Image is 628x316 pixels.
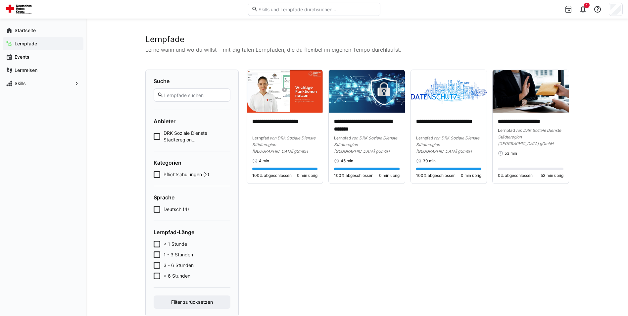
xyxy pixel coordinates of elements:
span: 53 min übrig [541,173,563,178]
span: 53 min [505,151,517,156]
span: 45 min [341,158,353,164]
h4: Kategorien [154,159,230,166]
span: < 1 Stunde [164,241,187,247]
input: Lernpfade suchen [164,92,226,98]
span: Lernpfad [416,135,433,140]
h4: Sprache [154,194,230,201]
span: 3 - 6 Stunden [164,262,194,269]
input: Skills und Lernpfade durchsuchen… [258,6,376,12]
h4: Anbieter [154,118,230,125]
span: Pflichtschulungen (2) [164,171,209,178]
span: 1 - 3 Stunden [164,251,193,258]
span: 4 min [259,158,269,164]
span: von DRK Soziale Dienste Städteregion [GEOGRAPHIC_DATA] gGmbH [252,135,315,154]
h4: Suche [154,78,230,84]
span: 0% abgeschlossen [498,173,533,178]
span: > 6 Stunden [164,273,190,279]
span: Filter zurücksetzen [170,299,214,305]
span: 30 min [423,158,436,164]
img: image [247,70,323,113]
span: Lernpfad [334,135,351,140]
span: Lernpfad [498,128,515,133]
span: Lernpfad [252,135,269,140]
span: von DRK Soziale Dienste Städteregion [GEOGRAPHIC_DATA] gGmbH [334,135,397,154]
button: Filter zurücksetzen [154,295,230,309]
span: DRK Soziale Dienste Städteregion [GEOGRAPHIC_DATA] gGmbH (4) [164,130,230,143]
span: von DRK Soziale Dienste Städteregion [GEOGRAPHIC_DATA] gGmbH [498,128,561,146]
span: 100% abgeschlossen [334,173,373,178]
img: image [493,70,569,113]
span: von DRK Soziale Dienste Städteregion [GEOGRAPHIC_DATA] gGmbH [416,135,479,154]
span: 100% abgeschlossen [252,173,292,178]
span: 1 [586,3,588,7]
p: Lerne wann und wo du willst – mit digitalen Lernpfaden, die du flexibel im eigenen Tempo durchläu... [145,46,569,54]
span: Deutsch (4) [164,206,189,213]
img: image [329,70,405,113]
span: 0 min übrig [379,173,400,178]
h2: Lernpfade [145,34,569,44]
span: 100% abgeschlossen [416,173,456,178]
span: 0 min übrig [297,173,317,178]
img: image [411,70,487,113]
span: 0 min übrig [461,173,481,178]
h4: Lernpfad-Länge [154,229,230,236]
